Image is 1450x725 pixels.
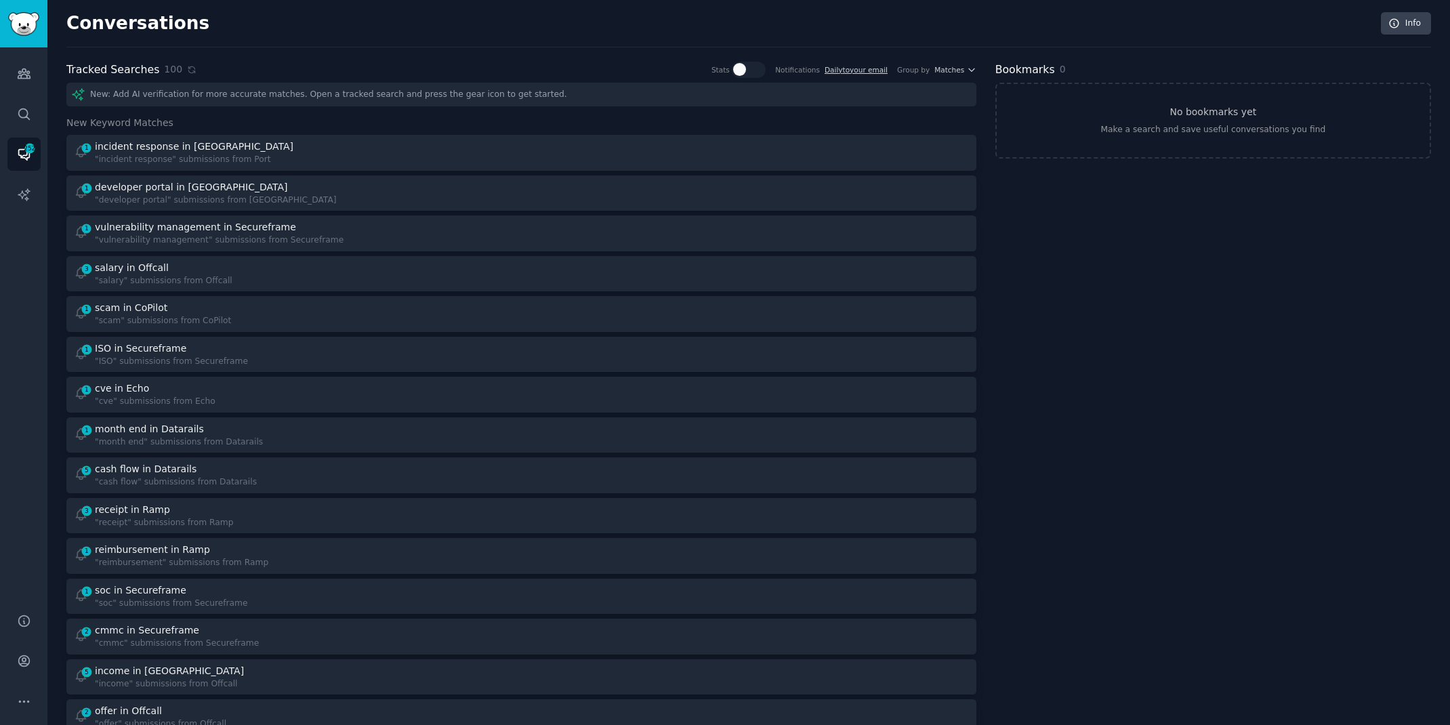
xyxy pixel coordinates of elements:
[81,426,93,435] span: 1
[95,583,186,598] div: soc in Secureframe
[934,65,964,75] span: Matches
[95,517,234,529] div: "receipt" submissions from Ramp
[825,66,888,74] a: Dailytoyour email
[897,65,930,75] div: Group by
[66,538,976,574] a: 1reimbursement in Ramp"reimbursement" submissions from Ramp
[164,62,182,77] span: 100
[95,381,149,396] div: cve in Echo
[81,224,93,233] span: 1
[95,436,263,449] div: "month end" submissions from Datarails
[81,304,93,314] span: 1
[1169,105,1256,119] h3: No bookmarks yet
[95,341,186,356] div: ISO in Secureframe
[95,598,248,610] div: "soc" submissions from Secureframe
[95,704,162,718] div: offer in Offcall
[8,12,39,36] img: GummySearch logo
[81,506,93,516] span: 3
[995,62,1055,79] h2: Bookmarks
[95,503,170,517] div: receipt in Ramp
[1381,12,1431,35] a: Info
[1100,124,1325,136] div: Make a search and save useful conversations you find
[66,417,976,453] a: 1month end in Datarails"month end" submissions from Datarails
[81,627,93,636] span: 2
[81,264,93,274] span: 3
[95,275,232,287] div: "salary" submissions from Offcall
[95,422,204,436] div: month end in Datarails
[95,557,268,569] div: "reimbursement" submissions from Ramp
[95,140,293,154] div: incident response in [GEOGRAPHIC_DATA]
[66,659,976,695] a: 5income in [GEOGRAPHIC_DATA]"income" submissions from Offcall
[95,396,215,408] div: "cve" submissions from Echo
[81,184,93,193] span: 1
[66,296,976,332] a: 1scam in CoPilot"scam" submissions from CoPilot
[66,498,976,534] a: 3receipt in Ramp"receipt" submissions from Ramp
[95,638,259,650] div: "cmmc" submissions from Secureframe
[66,337,976,373] a: 1ISO in Secureframe"ISO" submissions from Secureframe
[95,543,210,557] div: reimbursement in Ramp
[66,579,976,615] a: 1soc in Secureframe"soc" submissions from Secureframe
[66,83,976,106] div: New: Add AI verification for more accurate matches. Open a tracked search and press the gear icon...
[81,707,93,717] span: 2
[66,457,976,493] a: 5cash flow in Datarails"cash flow" submissions from Datarails
[95,315,231,327] div: "scam" submissions from CoPilot
[95,154,296,166] div: "incident response" submissions from Port
[95,194,337,207] div: "developer portal" submissions from [GEOGRAPHIC_DATA]
[66,135,976,171] a: 1incident response in [GEOGRAPHIC_DATA]"incident response" submissions from Port
[66,62,159,79] h2: Tracked Searches
[66,175,976,211] a: 1developer portal in [GEOGRAPHIC_DATA]"developer portal" submissions from [GEOGRAPHIC_DATA]
[66,215,976,251] a: 1vulnerability management in Secureframe"vulnerability management" submissions from Secureframe
[95,220,296,234] div: vulnerability management in Secureframe
[95,356,248,368] div: "ISO" submissions from Secureframe
[775,65,820,75] div: Notifications
[95,623,199,638] div: cmmc in Secureframe
[95,462,196,476] div: cash flow in Datarails
[95,234,344,247] div: "vulnerability management" submissions from Secureframe
[81,667,93,677] span: 5
[934,65,976,75] button: Matches
[66,116,173,130] span: New Keyword Matches
[66,13,209,35] h2: Conversations
[81,546,93,556] span: 1
[95,261,169,275] div: salary in Offcall
[81,587,93,596] span: 1
[66,256,976,292] a: 3salary in Offcall"salary" submissions from Offcall
[66,619,976,655] a: 2cmmc in Secureframe"cmmc" submissions from Secureframe
[95,301,167,315] div: scam in CoPilot
[95,476,257,489] div: "cash flow" submissions from Datarails
[95,664,244,678] div: income in [GEOGRAPHIC_DATA]
[24,144,36,153] span: 252
[95,678,247,690] div: "income" submissions from Offcall
[711,65,730,75] div: Stats
[81,143,93,152] span: 1
[81,385,93,394] span: 1
[81,345,93,354] span: 1
[66,377,976,413] a: 1cve in Echo"cve" submissions from Echo
[81,465,93,475] span: 5
[1060,64,1066,75] span: 0
[95,180,288,194] div: developer portal in [GEOGRAPHIC_DATA]
[995,83,1431,159] a: No bookmarks yetMake a search and save useful conversations you find
[7,138,41,171] a: 252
